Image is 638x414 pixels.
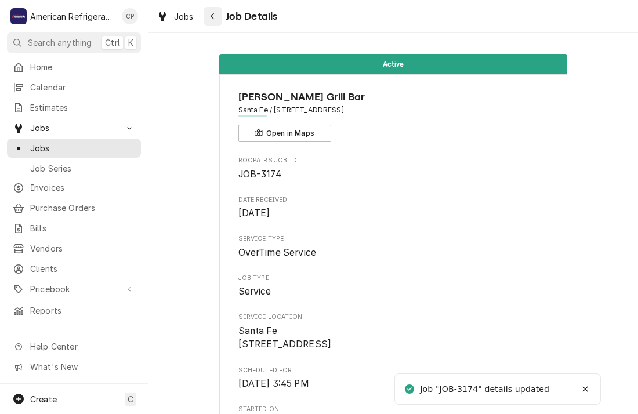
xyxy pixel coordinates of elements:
div: American Refrigeration LLC [30,10,115,23]
span: Job Type [238,274,549,283]
a: Clients [7,259,141,278]
span: Jobs [30,122,118,134]
span: Vendors [30,242,135,255]
span: Calendar [30,81,135,93]
button: Open in Maps [238,125,331,142]
div: Roopairs Job ID [238,156,549,181]
a: Purchase Orders [7,198,141,217]
span: Roopairs Job ID [238,156,549,165]
div: Date Received [238,195,549,220]
span: Purchase Orders [30,202,135,214]
span: Invoices [30,181,135,194]
div: American Refrigeration LLC's Avatar [10,8,27,24]
span: Name [238,89,549,105]
span: OverTime Service [238,247,317,258]
span: Search anything [28,37,92,49]
span: Date Received [238,206,549,220]
a: Estimates [7,98,141,117]
span: Service [238,286,271,297]
a: Invoices [7,178,141,197]
span: Service Location [238,313,549,322]
span: [DATE] 3:45 PM [238,378,309,389]
span: Jobs [30,142,135,154]
div: Status [219,54,567,74]
div: Client Information [238,89,549,142]
span: Job Details [222,9,278,24]
span: Job Series [30,162,135,175]
a: Home [7,57,141,77]
a: Jobs [152,7,198,26]
span: Service Type [238,234,549,244]
a: Jobs [7,139,141,158]
span: Date Received [238,195,549,205]
span: Address [238,105,549,115]
a: Go to What's New [7,357,141,376]
span: Ctrl [105,37,120,49]
div: Scheduled For [238,366,549,391]
span: Scheduled For [238,366,549,375]
a: Vendors [7,239,141,258]
span: Reports [30,304,135,317]
div: Job "JOB-3174" details updated [420,383,551,395]
span: Job Type [238,285,549,299]
a: Go to Pricebook [7,279,141,299]
a: Reports [7,301,141,320]
a: Bills [7,219,141,238]
span: [DATE] [238,208,270,219]
span: Started On [238,405,549,414]
span: Roopairs Job ID [238,168,549,181]
span: Estimates [30,101,135,114]
div: Service Location [238,313,549,351]
a: Go to Jobs [7,118,141,137]
button: Navigate back [204,7,222,26]
a: Calendar [7,78,141,97]
div: Job Type [238,274,549,299]
span: Clients [30,263,135,275]
span: Scheduled For [238,377,549,391]
span: Service Location [238,324,549,351]
span: Bills [30,222,135,234]
div: Service Type [238,234,549,259]
a: Go to Help Center [7,337,141,356]
span: JOB-3174 [238,169,281,180]
span: Create [30,394,57,404]
span: K [128,37,133,49]
span: Home [30,61,135,73]
span: What's New [30,361,134,373]
div: CP [122,8,138,24]
span: C [128,393,133,405]
span: Pricebook [30,283,118,295]
a: Job Series [7,159,141,178]
span: Help Center [30,340,134,353]
span: Active [383,60,404,68]
div: Cordel Pyle's Avatar [122,8,138,24]
span: Jobs [174,10,194,23]
span: Service Type [238,246,549,260]
button: Search anythingCtrlK [7,32,141,53]
span: Santa Fe [STREET_ADDRESS] [238,325,332,350]
div: A [10,8,27,24]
